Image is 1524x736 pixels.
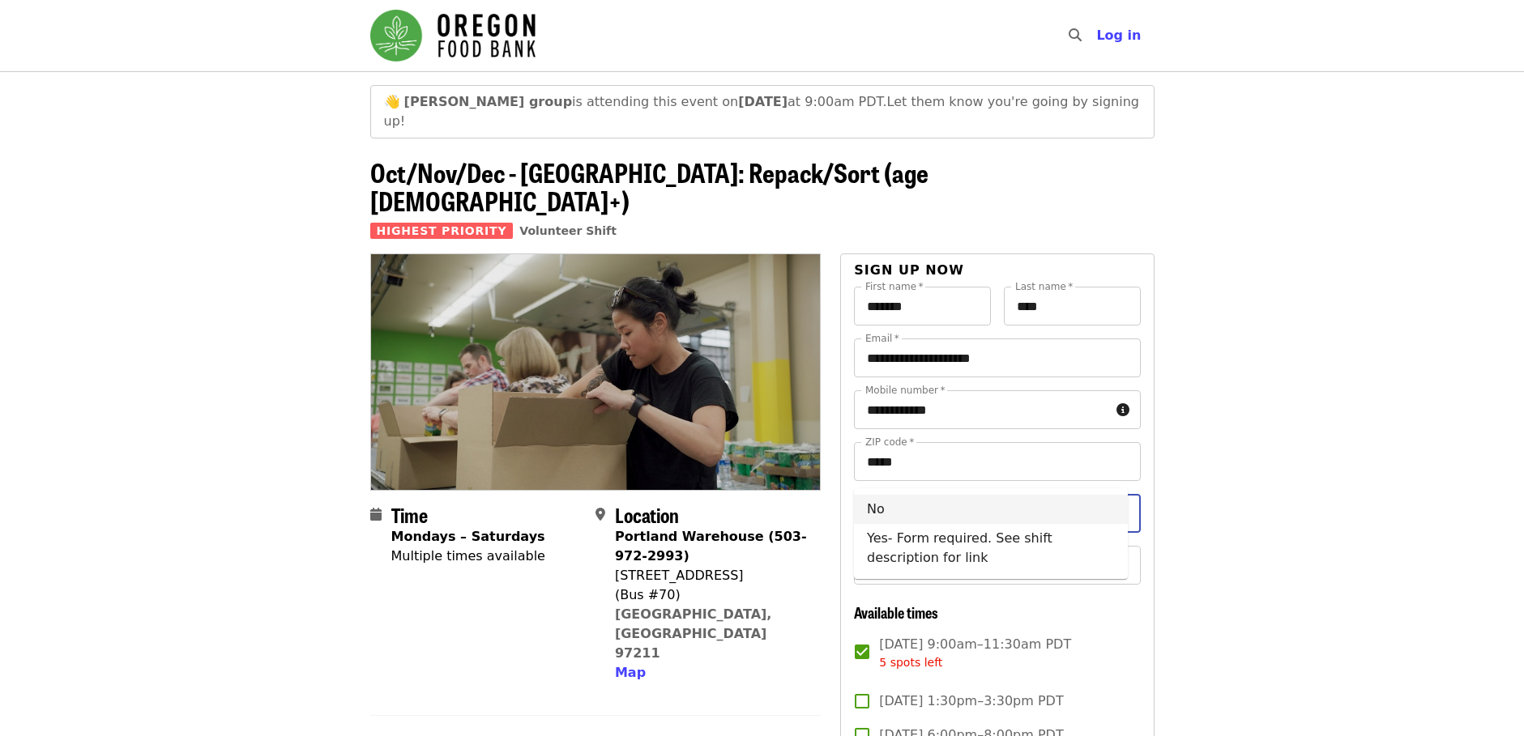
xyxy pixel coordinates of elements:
[615,566,808,585] div: [STREET_ADDRESS]
[1116,402,1129,418] i: circle-info icon
[865,385,945,395] label: Mobile number
[865,437,914,447] label: ZIP code
[1096,28,1141,43] span: Log in
[854,338,1140,377] input: Email
[879,656,942,669] span: 5 spots left
[370,507,382,522] i: calendar icon
[519,224,617,237] a: Volunteer Shift
[615,606,772,661] a: [GEOGRAPHIC_DATA], [GEOGRAPHIC_DATA] 97211
[615,529,807,564] strong: Portland Warehouse (503-972-2993)
[1069,28,1082,43] i: search icon
[1083,19,1154,52] button: Log in
[370,153,928,219] span: Oct/Nov/Dec - [GEOGRAPHIC_DATA]: Repack/Sort (age [DEMOGRAPHIC_DATA]+)
[391,547,545,566] div: Multiple times available
[404,94,573,109] strong: [PERSON_NAME] group
[854,442,1140,481] input: ZIP code
[854,287,991,325] input: First name
[854,524,1128,572] li: Yes- Form required. See shift description for link
[879,635,1071,671] span: [DATE] 9:00am–11:30am PDT
[596,507,605,522] i: map-marker-alt icon
[615,500,679,529] span: Location
[1004,287,1141,325] input: Last name
[1112,502,1135,525] button: Close
[391,500,428,529] span: Time
[1091,16,1104,55] input: Search
[404,94,887,109] span: is attending this event on at 9:00am PDT.
[370,223,514,239] span: Highest Priority
[371,254,821,489] img: Oct/Nov/Dec - Portland: Repack/Sort (age 8+) organized by Oregon Food Bank
[854,390,1109,429] input: Mobile number
[854,602,938,623] span: Available times
[879,691,1063,711] span: [DATE] 1:30pm–3:30pm PDT
[854,495,1128,524] li: No
[615,585,808,605] div: (Bus #70)
[865,334,899,343] label: Email
[865,282,924,291] label: First name
[391,529,545,544] strong: Mondays – Saturdays
[615,665,646,680] span: Map
[384,94,400,109] span: waving emoji
[370,10,536,62] img: Oregon Food Bank - Home
[738,94,788,109] strong: [DATE]
[854,262,964,278] span: Sign up now
[615,663,646,683] button: Map
[1015,282,1073,291] label: Last name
